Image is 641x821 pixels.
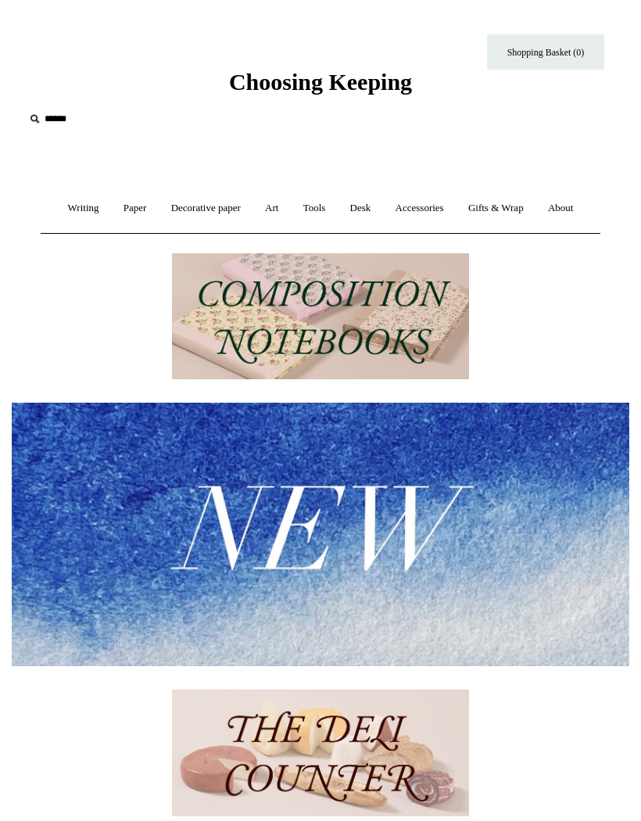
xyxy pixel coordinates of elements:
[229,69,412,95] span: Choosing Keeping
[172,253,469,380] img: 202302 Composition ledgers.jpg__PID:69722ee6-fa44-49dd-a067-31375e5d54ec
[457,188,535,229] a: Gifts & Wrap
[292,188,337,229] a: Tools
[487,34,604,70] a: Shopping Basket (0)
[12,403,629,665] img: New.jpg__PID:f73bdf93-380a-4a35-bcfe-7823039498e1
[254,188,289,229] a: Art
[385,188,455,229] a: Accessories
[537,188,585,229] a: About
[339,188,382,229] a: Desk
[113,188,158,229] a: Paper
[57,188,110,229] a: Writing
[229,81,412,92] a: Choosing Keeping
[160,188,252,229] a: Decorative paper
[172,690,469,816] img: The Deli Counter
